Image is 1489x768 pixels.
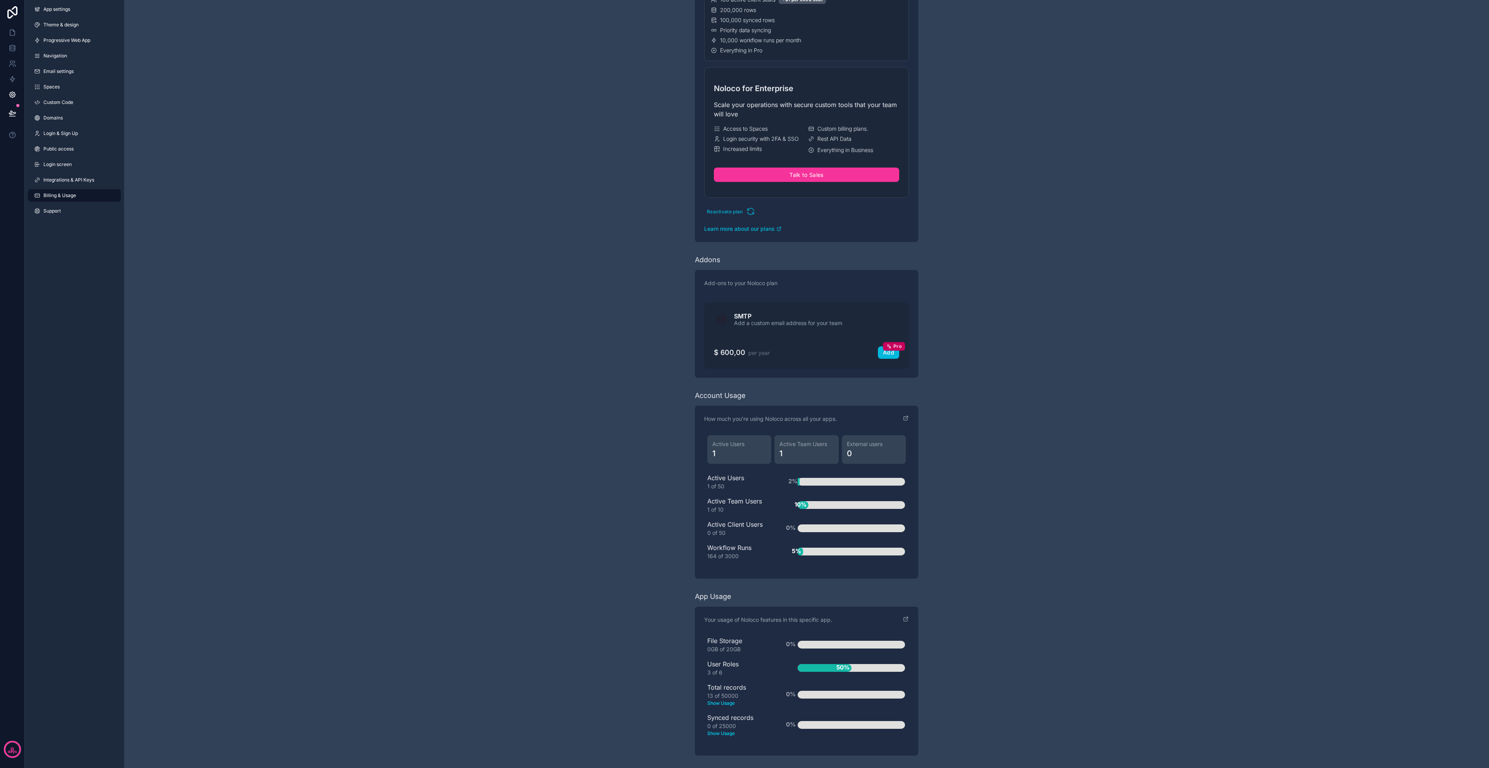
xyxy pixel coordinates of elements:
[714,100,899,119] div: Scale your operations with secure custom tools that your team will love
[28,205,121,217] a: Support
[707,543,773,560] div: Workflow Runs
[28,3,121,16] a: App settings
[704,225,909,233] a: Learn more about our plans
[43,208,61,214] span: Support
[883,349,894,356] div: Add
[707,722,773,737] div: 0 of 25000
[714,168,899,182] button: Talk to Sales
[28,158,121,171] a: Login screen
[43,177,94,183] span: Integrations & API Keys
[43,192,76,199] span: Billing & Usage
[28,19,121,31] a: Theme & design
[28,34,121,47] a: Progressive Web App
[43,68,74,74] span: Email settings
[43,6,70,12] span: App settings
[720,6,756,14] span: 200,000 rows
[10,746,14,753] p: 9
[43,53,67,59] span: Navigation
[817,146,873,154] span: Everything in Business
[786,475,800,488] span: 2%
[695,591,731,602] div: App Usage
[28,143,121,155] a: Public access
[707,713,773,737] div: Synced records
[779,440,833,448] span: Active Team Users
[707,209,743,214] span: Reactivate plan
[707,496,773,514] div: Active Team Users
[28,127,121,140] a: Login & Sign Up
[707,529,773,537] div: 0 of 50
[707,659,773,676] div: User Roles
[834,661,852,674] span: 50%
[707,520,773,537] div: Active Client Users
[28,50,121,62] a: Navigation
[847,440,901,448] span: External users
[723,125,768,133] span: Access to Spaces
[704,415,837,423] p: How much you're using Noloco across all your apps.
[43,146,74,152] span: Public access
[734,319,842,327] div: Add a custom email address for your team
[707,645,773,653] div: 0GB of 20GB
[712,448,766,459] span: 1
[28,96,121,109] a: Custom Code
[784,688,798,701] span: 0%
[723,135,799,143] span: Login security with 2FA & SSO
[43,99,73,106] span: Custom Code
[720,26,771,34] span: Priority data syncing
[707,483,773,490] div: 1 of 50
[790,545,803,558] span: 5%
[893,343,902,349] span: Pro
[707,506,773,514] div: 1 of 10
[714,83,793,94] span: Noloco for Enterprise
[707,552,773,560] div: 164 of 3000
[707,473,773,490] div: Active Users
[43,37,90,43] span: Progressive Web App
[695,390,746,401] div: Account Usage
[712,440,766,448] span: Active Users
[784,522,798,534] span: 0%
[723,145,762,153] span: Increased limits
[28,112,121,124] a: Domains
[8,749,17,755] p: days
[720,16,775,24] span: 100,000 synced rows
[720,36,801,44] span: 10,000 workflow runs per month
[28,174,121,186] a: Integrations & API Keys
[784,718,798,731] span: 0%
[28,65,121,78] a: Email settings
[779,448,833,459] span: 1
[707,700,773,707] text: Show Usage
[847,448,901,459] span: 0
[714,348,745,356] span: $ 600,00
[695,254,720,265] div: Addons
[28,189,121,202] a: Billing & Usage
[704,225,775,233] span: Learn more about our plans
[793,498,808,511] span: 10%
[707,669,773,676] div: 3 of 6
[43,161,72,168] span: Login screen
[43,130,78,137] span: Login & Sign Up
[817,135,852,143] span: Rest API Data
[707,730,773,737] text: Show Usage
[707,692,773,707] div: 13 of 50000
[28,81,121,93] a: Spaces
[704,279,909,287] p: Add-ons to your Noloco plan
[707,683,773,707] div: Total records
[784,638,798,651] span: 0%
[734,313,842,319] div: SMTP
[707,636,773,653] div: File Storage
[720,47,762,54] span: Everything in Pro
[878,346,899,359] button: AddPro
[43,84,60,90] span: Spaces
[43,22,79,28] span: Theme & design
[817,125,868,133] span: Custom billing plans.
[43,115,63,121] span: Domains
[748,349,770,356] span: per year
[704,204,758,219] button: Reactivate plan
[704,616,832,624] p: Your usage of Noloco features in this specific app.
